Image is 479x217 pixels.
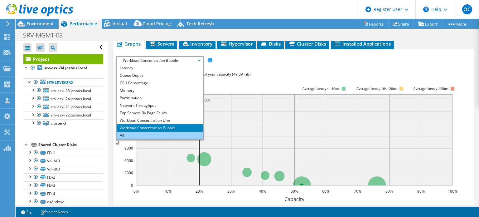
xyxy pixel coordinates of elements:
[51,88,91,93] span: srv-esxi-23.jestais.local
[259,189,266,194] text: 40%
[182,41,212,47] span: Inventory
[413,86,448,91] text: Average latency >20ms
[227,189,235,194] text: 30%
[23,173,103,181] a: FD-2
[291,189,298,194] text: 50%
[23,103,103,111] a: srv-esxi-21.jestais.local
[202,97,210,103] text: 20%
[414,19,443,29] a: Export
[196,189,203,194] text: 20%
[124,170,133,175] text: 3000
[359,19,389,29] a: Reports
[164,189,172,194] text: 10%
[38,141,103,149] div: Shared Cluster Disks
[302,86,340,91] tspan: Average latency <=10ms
[388,19,414,29] a: Share
[117,124,203,132] li: Workload Concentration Bubble
[27,21,54,27] span: Environment
[186,21,214,27] span: Tech Refresh
[23,157,103,165] a: Vol-A01
[23,181,103,190] a: FD-3
[120,57,200,64] span: Workload Concentration Bubble
[23,149,103,157] a: FD-1
[44,65,87,71] b: srv-esxi-34.jestais.local
[117,94,203,102] li: Participation
[334,41,391,47] span: Installed Applications
[133,189,139,194] text: 0%
[23,54,103,64] a: Project
[149,41,174,47] span: Servers
[356,86,397,91] tspan: Average latency 10<=20ms
[288,41,326,47] span: Cluster Disks
[260,41,281,47] span: Disks
[51,121,66,126] span: cluster-3
[117,117,203,124] li: Workload Concentration Line
[160,72,251,77] span: 61% of IOPS falls on 20% of your capacity (49.89 TiB)
[17,208,36,216] a: 2
[23,190,103,198] a: FD-4
[117,87,203,94] li: Memory
[442,19,471,29] a: More
[117,72,203,79] li: Queue Depth
[220,41,253,47] span: Hypervisor
[124,145,133,151] text: 9000
[131,183,133,188] text: 0
[23,78,103,86] a: Hypervisors
[70,21,97,27] span: Performance
[143,21,171,27] span: Cloud Pricing
[423,7,429,12] svg: \n
[51,96,91,101] span: srv-esxi-24.jestais.local
[23,95,103,103] a: srv-esxi-24.jestais.local
[417,189,425,194] text: 90%
[322,189,330,194] text: 60%
[113,21,127,27] span: Virtual
[20,32,72,39] h1: SRV-MGMT-08
[117,102,203,109] li: Network Throughput
[51,104,91,110] span: srv-esxi-21.jestais.local
[23,111,103,119] a: srv-esxi-22.jestais.local
[117,109,203,117] li: Top Servers By Page Faults
[354,189,361,194] text: 70%
[448,189,457,194] text: 100%
[114,134,120,145] text: IOPS
[117,79,203,87] li: CPU Percentage
[23,64,103,72] a: srv-esxi-34.jestais.local
[23,198,103,206] a: dsArchive
[124,158,133,163] text: 6000
[36,208,72,216] a: Project Notes
[23,119,103,127] a: cluster-3
[117,64,203,72] li: Latency
[51,112,91,118] span: srv-esxi-22.jestais.local
[385,189,393,194] text: 80%
[462,4,472,14] span: OC
[23,86,103,95] a: srv-esxi-23.jestais.local
[116,41,141,47] span: Graphs
[23,165,103,173] a: Vol-B01
[284,196,305,203] text: Capacity
[117,132,203,139] li: All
